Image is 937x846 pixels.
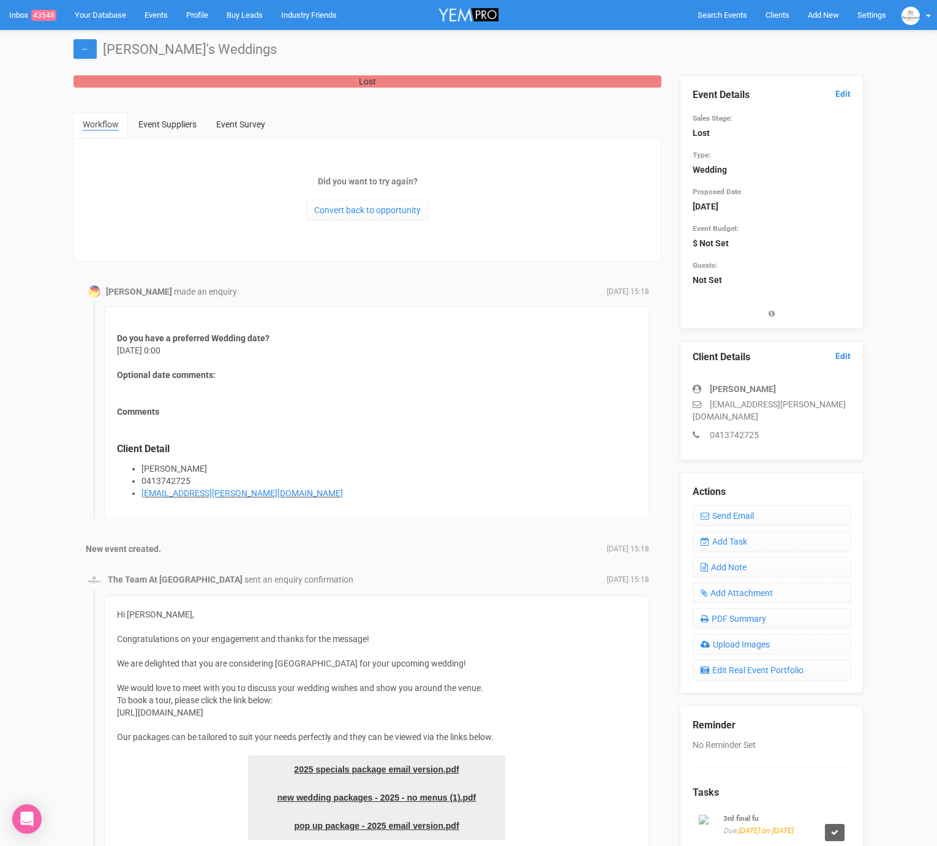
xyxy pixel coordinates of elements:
[693,634,851,655] a: Upload Images
[607,544,649,554] span: [DATE] 15:18
[141,475,636,487] li: 0413742725
[710,384,776,394] strong: [PERSON_NAME]
[901,7,920,25] img: BGLogo.jpg
[104,307,649,518] div: [DATE] 0:00
[248,755,505,784] a: 2025 specials package email version.pdf
[73,112,128,138] a: Workflow
[607,287,649,297] span: [DATE] 15:18
[693,557,851,578] a: Add Note
[693,275,722,285] strong: Not Set
[607,575,649,585] span: [DATE] 15:18
[693,88,851,102] legend: Event Details
[86,544,161,554] strong: New event created.
[693,398,851,423] p: [EMAIL_ADDRESS][PERSON_NAME][DOMAIN_NAME]
[31,10,56,21] span: 43548
[693,485,851,499] legend: Actions
[117,333,269,343] strong: Do you have a preferred Wedding date?
[693,719,851,733] legend: Reminder
[73,75,661,88] div: Lost
[117,370,216,380] strong: Optional date comments:
[699,815,717,825] img: watch.png
[174,287,237,296] span: made an enquiry
[141,463,636,475] li: [PERSON_NAME]
[693,608,851,629] a: PDF Summary
[106,287,172,296] strong: [PERSON_NAME]
[73,42,864,57] h1: [PERSON_NAME]'s Weddings
[693,706,851,843] div: No Reminder Set
[73,39,97,59] a: ←
[698,10,747,20] span: Search Events
[693,786,851,800] legend: Tasks
[88,574,100,586] img: BGLogo.jpg
[244,575,353,584] span: sent an enquiry confirmation
[693,660,851,681] a: Edit Real Event Portfolio
[723,814,759,823] small: 3rd final fu
[693,151,710,159] small: Type:
[248,784,505,812] a: new wedding packages - 2025 - no menus (1).pdf
[693,187,741,196] small: Proposed Date
[693,350,851,364] legend: Client Details
[129,112,206,137] a: Event Suppliers
[693,429,851,441] p: 0413742725
[693,583,851,603] a: Add Attachment
[318,176,418,186] strong: Did you want to try again?
[693,531,851,552] a: Add Task
[207,112,274,137] a: Event Survey
[766,10,789,20] span: Clients
[723,826,793,835] em: Due:
[808,10,839,20] span: Add New
[12,804,42,834] div: Open Intercom Messenger
[693,505,851,526] a: Send Email
[738,826,793,835] span: [DATE] on [DATE]
[117,442,636,456] legend: Client Detail
[306,200,429,221] a: Convert back to opportunity
[88,285,100,298] img: Profile Image
[693,165,727,175] strong: Wedding
[117,407,159,417] strong: Comments
[835,88,851,100] a: Edit
[693,114,732,123] small: Sales Stage:
[835,350,851,362] a: Edit
[693,128,710,138] strong: Lost
[108,575,243,584] strong: The Team At [GEOGRAPHIC_DATA]
[693,202,718,211] strong: [DATE]
[248,812,505,840] a: pop up package - 2025 email version.pdf
[693,261,717,270] small: Guests:
[693,224,739,233] small: Event Budget:
[693,238,729,248] strong: $ Not Set
[141,488,343,498] a: [EMAIL_ADDRESS][PERSON_NAME][DOMAIN_NAME]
